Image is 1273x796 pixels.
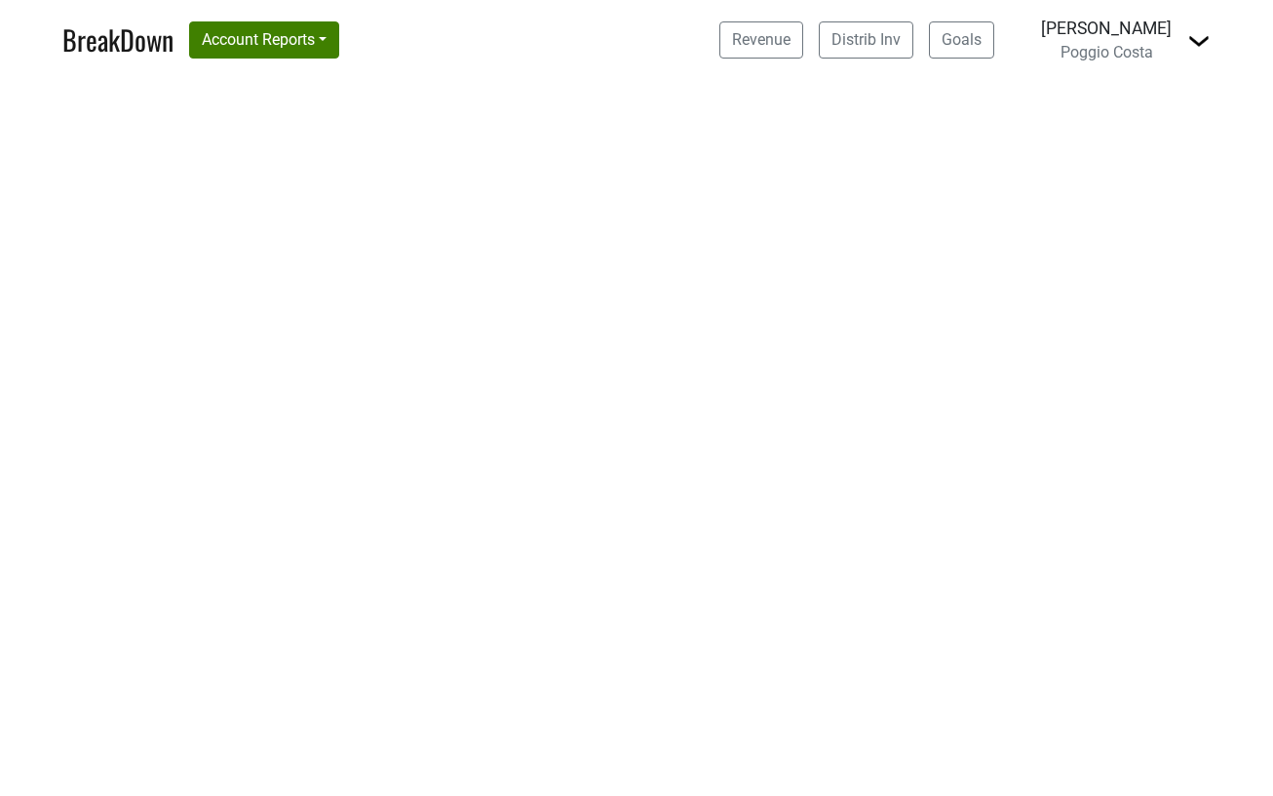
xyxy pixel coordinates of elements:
a: BreakDown [62,20,174,60]
span: Poggio Costa [1061,43,1153,61]
button: Account Reports [189,21,339,59]
div: [PERSON_NAME] [1041,16,1172,41]
img: Dropdown Menu [1187,29,1211,53]
a: Distrib Inv [819,21,913,59]
a: Goals [929,21,994,59]
a: Revenue [719,21,803,59]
